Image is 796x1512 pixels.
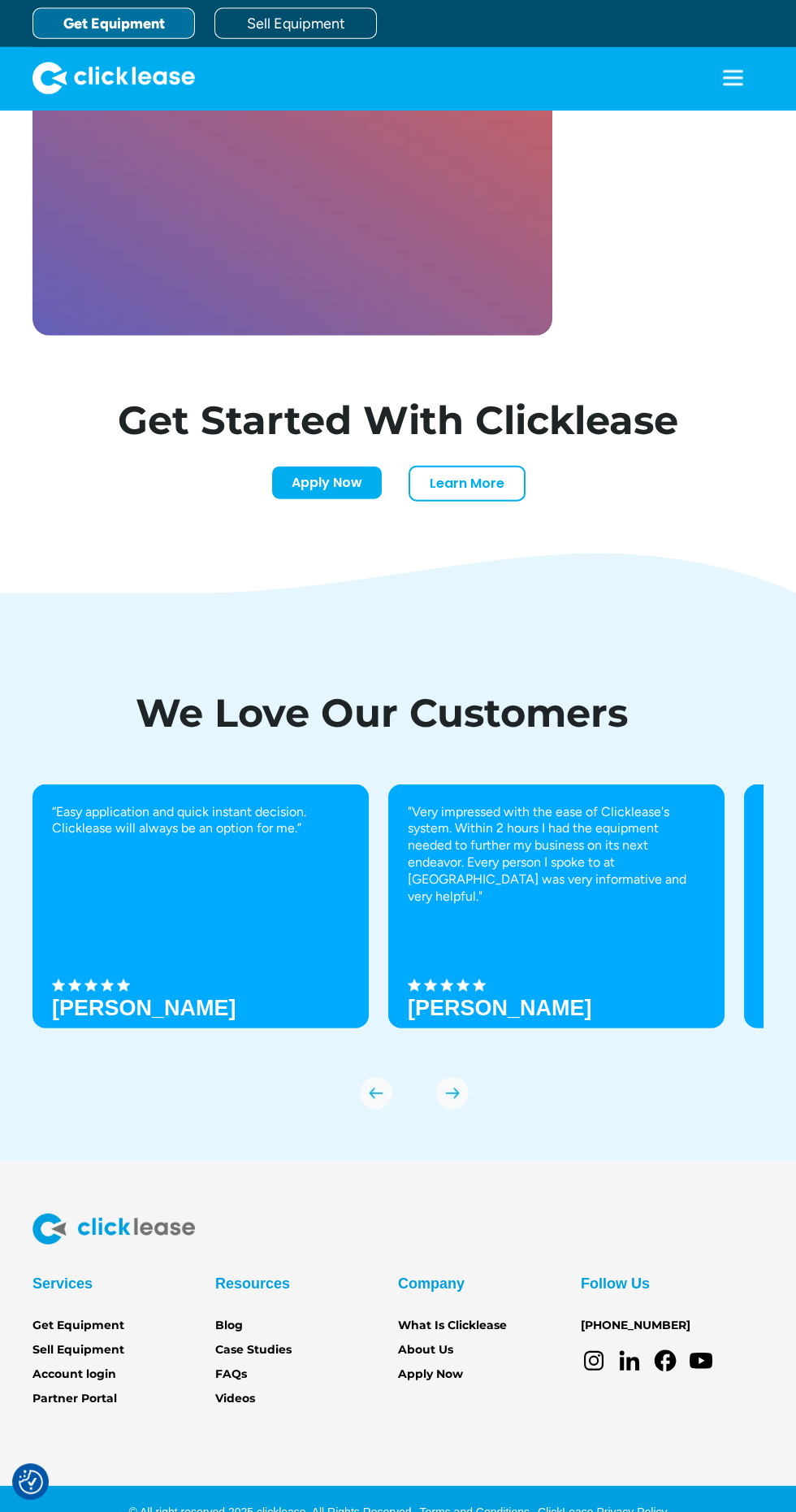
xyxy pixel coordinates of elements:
[32,693,731,732] h1: We Love Our Customers
[32,8,195,39] a: Get Equipment
[581,1317,690,1335] a: [PHONE_NUMBER]
[440,979,453,992] img: Black star icon
[68,979,81,992] img: Black star icon
[41,28,560,341] iframe: Clicklease Customer Testimonial Video | Why Customers Love Clicklease
[52,804,349,838] p: “Easy application and quick instant decision. Clicklease will always be an option for me.”
[19,1470,43,1494] img: Revisit consent button
[424,979,437,992] img: Black star icon
[408,979,421,992] img: Black star icon
[398,1271,465,1297] div: Company
[84,979,97,992] img: Black star icon
[398,1341,453,1359] a: About Us
[117,979,130,992] img: Black star icon
[436,1077,469,1110] img: arrow Icon
[214,8,377,39] a: Sell Equipment
[52,979,65,992] img: Black star icon
[215,1317,243,1335] a: Blog
[52,996,236,1020] h3: [PERSON_NAME]
[32,1317,124,1335] a: Get Equipment
[101,979,114,992] img: Black star icon
[408,804,705,906] p: "Very impressed with the ease of Clicklease's system. Within 2 hours I had the equipment needed t...
[32,62,195,94] a: home
[360,1077,392,1110] img: arrow Icon
[581,1271,650,1297] div: Follow Us
[215,1366,247,1384] a: FAQs
[32,784,764,1110] div: carousel
[86,401,710,440] h1: Get Started With Clicklease
[32,1341,124,1359] a: Sell Equipment
[398,1317,507,1335] a: What Is Clicklease
[32,1271,93,1297] div: Services
[215,1271,290,1297] div: Resources
[408,996,592,1020] strong: [PERSON_NAME]
[32,62,195,94] img: Clicklease logo
[215,1390,255,1408] a: Videos
[360,1077,392,1110] div: previous slide
[215,1341,292,1359] a: Case Studies
[702,47,764,109] div: menu
[19,1470,43,1494] button: Consent Preferences
[436,1077,469,1110] div: next slide
[456,979,469,992] img: Black star icon
[398,1366,463,1384] a: Apply Now
[473,979,486,992] img: Black star icon
[271,466,383,500] a: Apply Now
[32,784,369,1045] div: 1 of 8
[32,1366,116,1384] a: Account login
[32,1214,195,1245] img: Clicklease logo
[388,784,725,1045] div: 2 of 8
[32,1390,117,1408] a: Partner Portal
[409,466,526,502] a: Learn More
